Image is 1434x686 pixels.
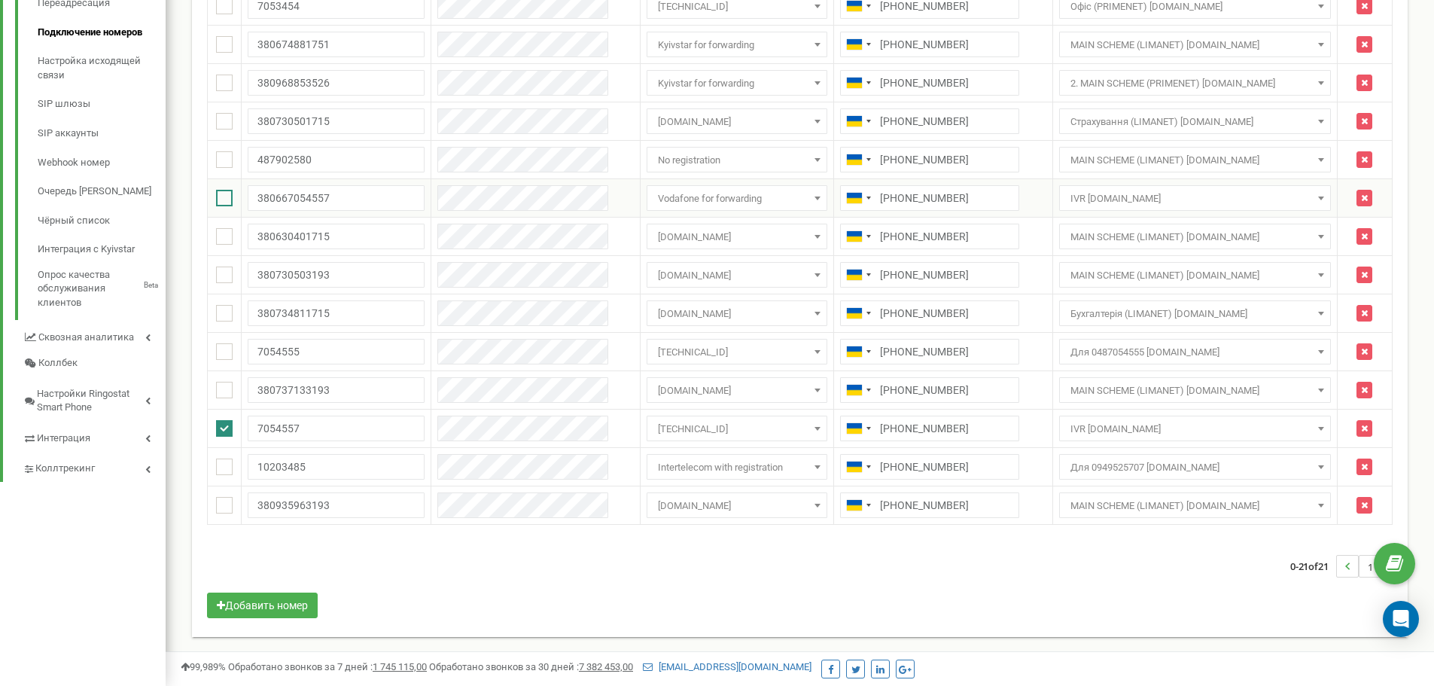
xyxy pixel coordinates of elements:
a: Сквозная аналитика [23,320,166,351]
span: MAIN SCHEME (LIMANET) lima.net [1059,32,1331,57]
span: csbc.lifecell.ua [652,303,822,325]
span: Vodafone for forwarding [647,185,827,211]
span: Обработано звонков за 30 дней : [429,661,633,672]
span: Kyivstar for forwarding [652,35,822,56]
a: Интеграция [23,421,166,452]
div: Telephone country code [841,340,875,364]
span: of [1308,559,1318,573]
input: 050 123 4567 [840,492,1019,518]
span: MAIN SCHEME (LIMANET) lima.net [1064,150,1326,171]
a: Интеграция с Kyivstar [38,235,166,264]
span: 91.210.116.35 [647,416,827,441]
u: 7 382 453,00 [579,661,633,672]
span: IVR bel.net [1064,419,1326,440]
span: MAIN SCHEME (LIMANET) lima.net [1064,495,1326,517]
span: 0-21 21 [1290,555,1336,578]
span: Для 0487054555 bel.net [1059,339,1331,364]
a: Коллбек [23,350,166,377]
span: MAIN SCHEME (LIMANET) lima.net [1064,265,1326,286]
li: 1 [1359,555,1381,578]
span: MAIN SCHEME (LIMANET) lima.net [1059,262,1331,288]
span: Интеграция [37,431,90,446]
input: 050 123 4567 [840,416,1019,441]
span: csbc.lifecell.ua [647,262,827,288]
span: csbc.lifecell.ua [647,224,827,249]
input: 050 123 4567 [840,70,1019,96]
span: csbc.lifecell.ua [647,108,827,134]
span: csbc.lifecell.ua [652,265,822,286]
span: csbc.lifecell.ua [652,380,822,401]
span: Коллтрекинг [35,462,95,476]
span: MAIN SCHEME (LIMANET) lima.net [1059,377,1331,403]
span: Kyivstar for forwarding [647,70,827,96]
input: 050 123 4567 [840,32,1019,57]
span: Vodafone for forwarding [652,188,822,209]
span: csbc.lifecell.ua [652,111,822,133]
input: 050 123 4567 [840,339,1019,364]
span: Бухгалтерія (LIMANET) lima.net [1059,300,1331,326]
input: 050 123 4567 [840,377,1019,403]
div: Telephone country code [841,263,875,287]
input: 050 123 4567 [840,147,1019,172]
span: 2. MAIN SCHEME (PRIMENET) lima.net [1059,70,1331,96]
span: Intertelecom with registration [652,457,822,478]
span: Для 0949525707 bel.net [1059,454,1331,480]
span: csbc.lifecell.ua [647,492,827,518]
a: Очередь [PERSON_NAME] [38,177,166,206]
div: Telephone country code [841,224,875,248]
span: Intertelecom with registration [647,454,827,480]
div: Telephone country code [841,301,875,325]
button: Добавить номер [207,593,318,618]
span: IVR bel.net [1059,185,1331,211]
a: SIP аккаунты [38,119,166,148]
span: No registration [652,150,822,171]
div: Telephone country code [841,455,875,479]
div: Telephone country code [841,32,875,56]
span: Для 0487054555 bel.net [1064,342,1326,363]
span: 91.210.116.35 [647,339,827,364]
a: Опрос качества обслуживания клиентовBeta [38,264,166,310]
span: Для 0949525707 bel.net [1064,457,1326,478]
input: 050 123 4567 [840,185,1019,211]
span: csbc.lifecell.ua [647,377,827,403]
span: MAIN SCHEME (LIMANET) lima.net [1064,380,1326,401]
span: No registration [647,147,827,172]
div: Telephone country code [841,493,875,517]
a: Коллтрекинг [23,451,166,482]
span: MAIN SCHEME (LIMANET) lima.net [1064,227,1326,248]
u: 1 745 115,00 [373,661,427,672]
span: Настройки Ringostat Smart Phone [37,387,145,415]
input: 050 123 4567 [840,224,1019,249]
span: MAIN SCHEME (LIMANET) lima.net [1059,224,1331,249]
span: Kyivstar for forwarding [652,73,822,94]
span: Сквозная аналитика [38,331,134,345]
span: csbc.lifecell.ua [652,227,822,248]
div: Telephone country code [841,148,875,172]
span: csbc.lifecell.ua [647,300,827,326]
span: Kyivstar for forwarding [647,32,827,57]
span: Страхування (LIMANET) lima.net [1059,108,1331,134]
div: Telephone country code [841,186,875,210]
span: MAIN SCHEME (LIMANET) lima.net [1064,35,1326,56]
div: Telephone country code [841,71,875,95]
div: Telephone country code [841,416,875,441]
div: Open Intercom Messenger [1383,601,1419,637]
nav: ... [1290,540,1404,593]
span: MAIN SCHEME (LIMANET) lima.net [1059,492,1331,518]
a: Чёрный список [38,206,166,236]
span: csbc.lifecell.ua [652,495,822,517]
span: 91.210.116.35 [652,342,822,363]
a: Webhook номер [38,148,166,178]
span: MAIN SCHEME (LIMANET) lima.net [1059,147,1331,172]
input: 050 123 4567 [840,300,1019,326]
a: Подключение номеров [38,18,166,47]
input: 050 123 4567 [840,262,1019,288]
span: 2. MAIN SCHEME (PRIMENET) lima.net [1064,73,1326,94]
a: SIP шлюзы [38,90,166,119]
div: Telephone country code [841,378,875,402]
a: Настройки Ringostat Smart Phone [23,377,166,421]
input: 050 123 4567 [840,454,1019,480]
input: 050 123 4567 [840,108,1019,134]
span: Обработано звонков за 7 дней : [228,661,427,672]
span: Коллбек [38,356,78,370]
